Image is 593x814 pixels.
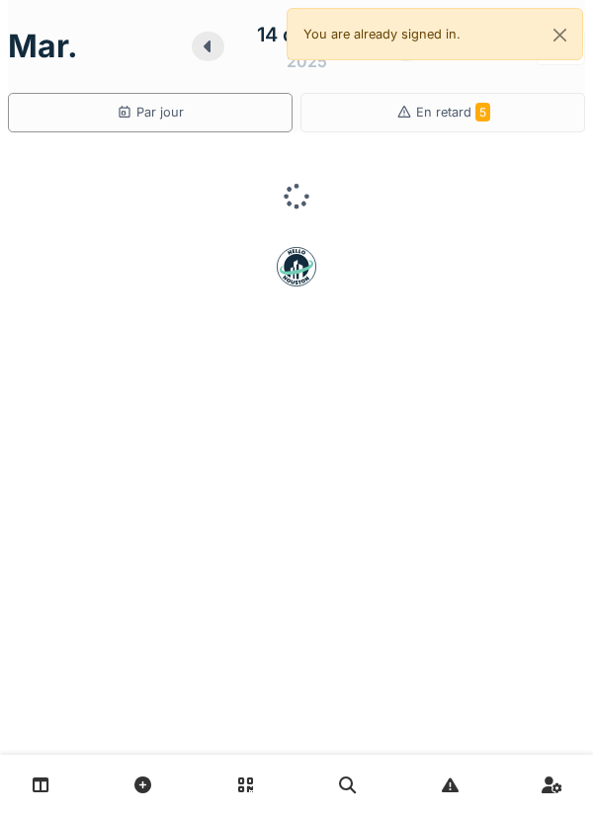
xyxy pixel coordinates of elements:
[257,20,357,49] div: 14 octobre
[117,103,184,122] div: Par jour
[538,9,582,61] button: Close
[287,8,583,60] div: You are already signed in.
[287,49,327,73] div: 2025
[277,247,316,286] img: badge-BVDL4wpA.svg
[475,103,490,122] span: 5
[416,105,490,120] span: En retard
[8,28,78,65] h1: mar.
